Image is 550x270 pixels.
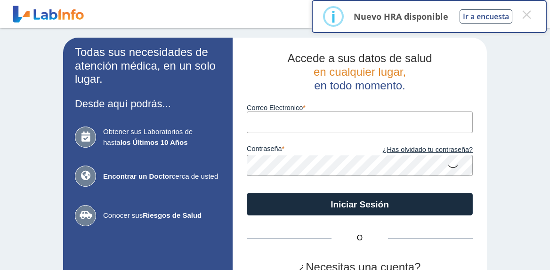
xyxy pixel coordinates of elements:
[331,8,336,25] div: i
[103,171,221,182] span: cerca de usted
[288,52,432,64] span: Accede a sus datos de salud
[518,6,535,23] button: Close this dialog
[247,193,473,215] button: Iniciar Sesión
[103,210,221,221] span: Conocer sus
[360,145,473,155] a: ¿Has olvidado tu contraseña?
[121,138,188,146] b: los Últimos 10 Años
[75,98,221,110] h3: Desde aquí podrás...
[460,9,512,24] button: Ir a encuesta
[332,232,388,244] span: O
[247,145,360,155] label: contraseña
[314,65,406,78] span: en cualquier lugar,
[247,104,473,111] label: Correo Electronico
[103,127,221,148] span: Obtener sus Laboratorios de hasta
[75,46,221,86] h2: Todas sus necesidades de atención médica, en un solo lugar.
[143,211,202,219] b: Riesgos de Salud
[314,79,405,92] span: en todo momento.
[354,11,448,22] p: Nuevo HRA disponible
[103,172,172,180] b: Encontrar un Doctor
